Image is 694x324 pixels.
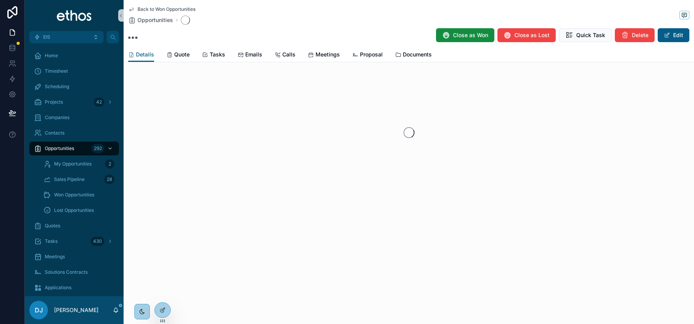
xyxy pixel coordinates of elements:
[559,28,612,42] button: Quick Task
[29,142,119,155] a: Opportunities292
[39,172,119,186] a: Sales Pipeline28
[45,99,63,105] span: Projects
[45,238,58,244] span: Tasks
[436,28,494,42] button: Close as Won
[105,159,114,169] div: 2
[658,28,689,42] button: Edit
[29,95,119,109] a: Projects42
[29,281,119,295] a: Applications
[45,285,71,291] span: Applications
[39,157,119,171] a: My Opportunities2
[29,126,119,140] a: Contacts
[137,6,195,12] span: Back to Won Opportunities
[128,16,173,24] a: Opportunities
[174,51,190,58] span: Quote
[316,51,340,58] span: Meetings
[45,269,88,275] span: Solutions Contracts
[403,51,432,58] span: Documents
[43,34,50,40] span: EIS
[45,223,60,229] span: Quotes
[308,48,340,63] a: Meetings
[202,48,225,63] a: Tasks
[282,51,295,58] span: Calls
[45,84,69,90] span: Scheduling
[45,145,74,152] span: Opportunities
[275,48,295,63] a: Calls
[29,31,104,43] button: EIS
[497,28,556,42] button: Close as Lost
[54,176,85,182] span: Sales Pipeline
[45,53,58,59] span: Home
[94,97,104,107] div: 42
[54,192,94,198] span: Won Opportunities
[45,114,70,121] span: Companies
[29,219,119,233] a: Quotes
[136,51,154,58] span: Details
[29,64,119,78] a: Timesheet
[210,51,225,58] span: Tasks
[29,49,119,63] a: Home
[39,203,119,217] a: Lost Opportunities
[137,16,173,24] span: Opportunities
[104,175,114,184] div: 28
[29,265,119,279] a: Solutions Contracts
[45,130,64,136] span: Contacts
[128,48,154,62] a: Details
[453,31,488,39] span: Close as Won
[514,31,550,39] span: Close as Lost
[632,31,648,39] span: Delete
[360,51,383,58] span: Proposal
[29,111,119,124] a: Companies
[45,254,65,260] span: Meetings
[352,48,383,63] a: Proposal
[166,48,190,63] a: Quote
[576,31,605,39] span: Quick Task
[92,144,104,153] div: 292
[128,6,195,12] a: Back to Won Opportunities
[25,43,124,296] div: scrollable content
[35,305,43,315] span: DJ
[29,250,119,264] a: Meetings
[54,207,94,213] span: Lost Opportunities
[54,161,92,167] span: My Opportunities
[91,237,104,246] div: 430
[395,48,432,63] a: Documents
[615,28,655,42] button: Delete
[245,51,262,58] span: Emails
[45,68,68,74] span: Timesheet
[238,48,262,63] a: Emails
[56,9,92,22] img: App logo
[39,188,119,202] a: Won Opportunities
[29,80,119,94] a: Scheduling
[29,234,119,248] a: Tasks430
[54,306,98,314] p: [PERSON_NAME]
